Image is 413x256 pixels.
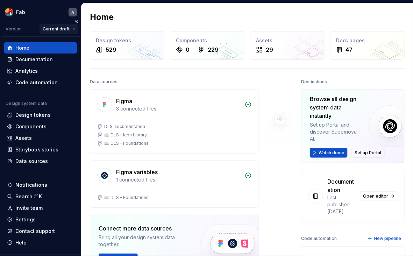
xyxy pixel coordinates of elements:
h2: Home [90,12,114,23]
span: Set up Portal [355,150,382,156]
div: 3 connected files [116,105,241,112]
a: Design tokens [4,109,77,121]
div: Assets [256,37,319,44]
div: Code automation [301,234,337,243]
div: 📖 DLS - Foundations [104,195,149,200]
a: Invite team [4,202,77,214]
a: Components [4,121,77,132]
div: Documentation [15,56,53,63]
div: 📖 DLS - Icon Library [104,132,147,138]
button: Current draft [40,24,78,34]
span: Watch demo [319,150,344,156]
a: Figma3 connected filesDLS Documentation📖 DLS - Icon Library📖 DLS - Foundations [90,90,259,154]
div: Figma [116,97,132,105]
div: Invite team [15,205,43,212]
button: Set up Portal [352,148,385,158]
button: Search ⌘K [4,191,77,202]
div: Bring all your design system data together. [99,234,190,248]
a: Code automation [4,77,77,88]
div: Browse all design system data instantly [310,95,364,120]
div: Design tokens [15,112,51,119]
div: Design system data [6,101,47,106]
a: Storybook stories [4,144,77,155]
div: Home [15,44,29,51]
a: Analytics [4,65,77,77]
div: Components [15,123,47,130]
a: Design tokens529 [90,31,164,60]
div: 1 connected files [116,176,241,183]
button: Watch demo [310,148,348,158]
div: Analytics [15,67,38,74]
button: Notifications [4,179,77,191]
div: Code automation [15,79,58,86]
div: 📖 DLS - Foundations [104,141,149,146]
div: 47 [346,45,353,54]
button: FabA [1,5,80,20]
div: Docs pages [336,37,399,44]
div: Contact support [15,228,55,235]
a: Docs pages47 [330,31,405,60]
span: Current draft [43,26,70,32]
div: Storybook stories [15,146,58,153]
div: 529 [106,45,116,54]
button: Contact support [4,226,77,237]
div: Version [6,26,22,32]
a: Components0229 [170,31,244,60]
div: Notifications [15,182,47,189]
div: Figma variables [116,168,158,176]
button: New pipeline [365,234,405,243]
a: Data sources [4,156,77,167]
div: Connect more data sources [99,224,190,233]
div: A [71,9,74,15]
div: Settings [15,216,36,223]
a: Documentation [4,54,77,65]
span: New pipeline [374,236,401,241]
div: 229 [208,45,219,54]
div: 0 [186,45,190,54]
div: Help [15,239,27,246]
div: DLS Documentation [104,124,145,129]
div: Documentation [327,177,356,194]
span: Open editor [363,193,389,199]
div: Design tokens [96,37,158,44]
div: Search ⌘K [15,193,42,200]
div: Destinations [301,77,327,87]
div: Last published [DATE] [327,194,356,215]
img: ec65babd-e488-45e8-ad6b-b86e4c748d03.png [5,8,13,16]
button: Help [4,237,77,248]
div: Data sources [90,77,118,87]
div: Fab [16,9,25,16]
a: Open editor [360,191,397,201]
a: Assets29 [250,31,325,60]
div: Components [176,37,238,44]
a: Assets [4,133,77,144]
a: Home [4,42,77,54]
a: Figma variables1 connected files📖 DLS - Foundations [90,161,259,208]
a: Settings [4,214,77,225]
div: Assets [15,135,32,142]
div: Set up Portal and discover Supernova AI. [310,121,364,142]
button: Collapse sidebar [71,16,81,26]
div: Data sources [15,158,48,165]
div: 29 [266,45,273,54]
